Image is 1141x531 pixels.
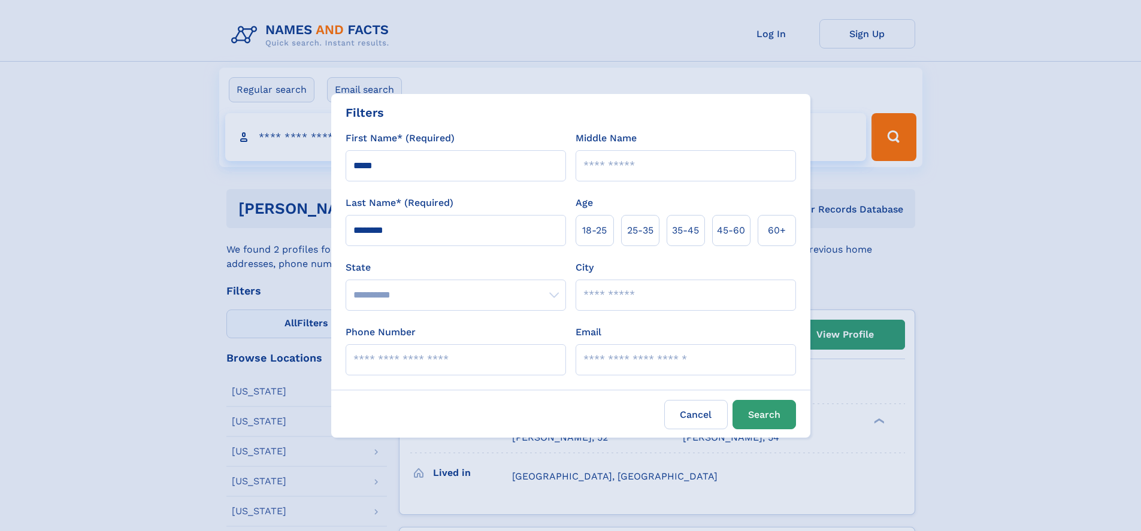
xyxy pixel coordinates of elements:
[576,196,593,210] label: Age
[346,196,453,210] label: Last Name* (Required)
[346,325,416,339] label: Phone Number
[717,223,745,238] span: 45‑60
[576,131,637,145] label: Middle Name
[672,223,699,238] span: 35‑45
[733,400,796,429] button: Search
[576,325,601,339] label: Email
[582,223,607,238] span: 18‑25
[664,400,728,429] label: Cancel
[627,223,653,238] span: 25‑35
[346,260,566,275] label: State
[576,260,594,275] label: City
[346,131,455,145] label: First Name* (Required)
[346,104,384,122] div: Filters
[768,223,786,238] span: 60+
